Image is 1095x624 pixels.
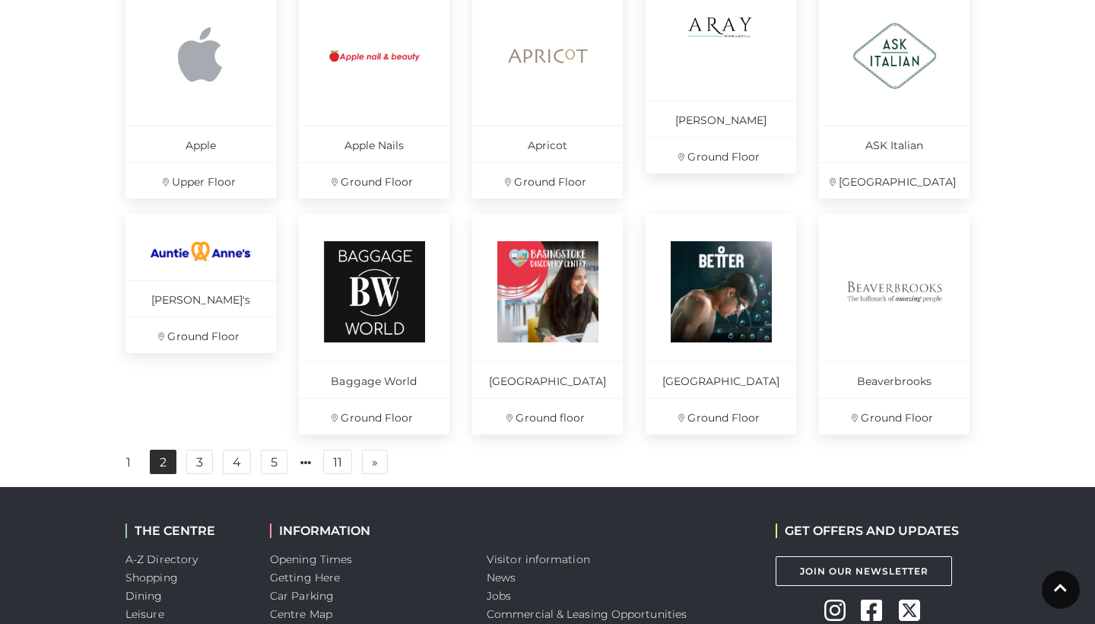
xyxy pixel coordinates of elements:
[487,552,590,566] a: Visitor information
[125,162,276,199] p: Upper Floor
[819,361,970,398] p: Beaverbrooks
[125,524,247,538] h2: THE CENTRE
[125,317,276,353] p: Ground Floor
[819,162,970,199] p: [GEOGRAPHIC_DATA]
[125,571,178,584] a: Shopping
[270,571,340,584] a: Getting Here
[646,100,796,137] p: [PERSON_NAME]
[323,450,352,474] a: 11
[299,398,449,435] p: Ground Floor
[472,398,623,435] p: Ground floor
[776,556,952,586] a: Join Our Newsletter
[150,450,176,474] a: 2
[299,162,449,199] p: Ground Floor
[472,126,623,162] p: Apricot
[646,361,796,398] p: [GEOGRAPHIC_DATA]
[646,137,796,174] p: Ground Floor
[270,524,464,538] h2: INFORMATION
[223,450,251,474] a: 4
[125,126,276,162] p: Apple
[125,607,164,621] a: Leisure
[819,126,970,162] p: ASK Italian
[125,214,276,353] a: [PERSON_NAME]'s Ground Floor
[362,450,388,474] a: Next
[299,214,449,435] a: Baggage World Ground Floor
[299,361,449,398] p: Baggage World
[487,589,511,603] a: Jobs
[776,524,959,538] h2: GET OFFERS AND UPDATES
[487,571,516,584] a: News
[125,552,198,566] a: A-Z Directory
[819,214,970,435] a: Beaverbrooks Ground Floor
[372,457,378,467] span: »
[472,162,623,199] p: Ground Floor
[125,280,276,317] p: [PERSON_NAME]'s
[270,607,332,621] a: Centre Map
[125,589,163,603] a: Dining
[646,214,796,435] a: [GEOGRAPHIC_DATA] Ground Floor
[270,552,352,566] a: Opening Times
[117,450,140,475] a: 1
[472,214,623,435] a: [GEOGRAPHIC_DATA] Ground floor
[270,589,334,603] a: Car Parking
[646,398,796,435] p: Ground Floor
[472,361,623,398] p: [GEOGRAPHIC_DATA]
[186,450,213,474] a: 3
[487,607,687,621] a: Commercial & Leasing Opportunities
[261,450,287,474] a: 5
[299,126,449,162] p: Apple Nails
[819,398,970,435] p: Ground Floor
